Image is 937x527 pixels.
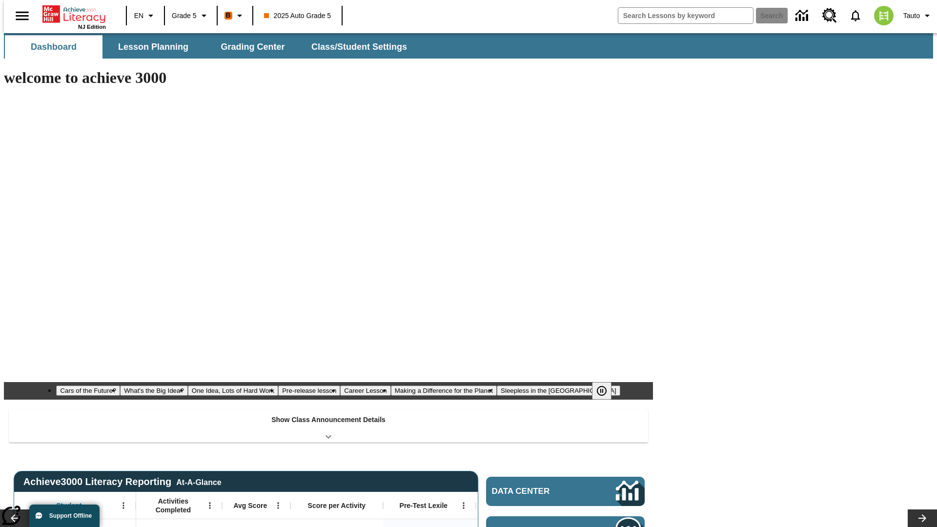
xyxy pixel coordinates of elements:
span: Data Center [492,486,583,496]
button: Class/Student Settings [304,35,415,59]
div: SubNavbar [4,35,416,59]
span: Student [56,501,81,510]
button: Lesson carousel, Next [908,509,937,527]
div: Pause [592,382,621,400]
p: Show Class Announcement Details [271,415,386,425]
button: Open Menu [116,498,131,513]
span: Score per Activity [308,501,366,510]
a: Data Center [486,477,645,506]
a: Data Center [790,2,816,29]
span: Achieve3000 Literacy Reporting [23,476,222,487]
button: Slide 1 Cars of the Future? [56,385,120,396]
span: EN [134,11,143,21]
span: Avg Score [233,501,267,510]
span: Grade 5 [172,11,197,21]
span: Grading Center [221,41,285,53]
button: Language: EN, Select a language [130,7,161,24]
div: Home [42,3,106,30]
div: Show Class Announcement Details [9,409,648,443]
h1: welcome to achieve 3000 [4,69,653,87]
a: Notifications [843,3,868,28]
a: Home [42,4,106,24]
button: Slide 5 Career Lesson [340,385,390,396]
button: Grading Center [204,35,302,59]
span: Activities Completed [141,497,205,514]
button: Slide 7 Sleepless in the Animal Kingdom [497,385,620,396]
button: Slide 2 What's the Big Idea? [120,385,188,396]
button: Slide 3 One Idea, Lots of Hard Work [188,385,278,396]
button: Select a new avatar [868,3,899,28]
div: SubNavbar [4,33,933,59]
span: Pre-Test Lexile [400,501,448,510]
button: Profile/Settings [899,7,937,24]
button: Lesson Planning [104,35,202,59]
button: Open Menu [203,498,217,513]
input: search field [618,8,753,23]
button: Grade: Grade 5, Select a grade [168,7,214,24]
span: Lesson Planning [118,41,188,53]
span: Tauto [903,11,920,21]
a: Resource Center, Will open in new tab [816,2,843,29]
button: Slide 6 Making a Difference for the Planet [391,385,497,396]
button: Pause [592,382,611,400]
button: Open side menu [8,1,37,30]
button: Dashboard [5,35,102,59]
span: NJ Edition [78,24,106,30]
button: Slide 4 Pre-release lesson [278,385,340,396]
img: avatar image [874,6,894,25]
span: Support Offline [49,512,92,519]
button: Boost Class color is orange. Change class color [221,7,249,24]
button: Support Offline [29,505,100,527]
div: At-A-Glance [176,476,221,487]
span: Class/Student Settings [311,41,407,53]
button: Open Menu [456,498,471,513]
button: Open Menu [271,498,285,513]
span: 2025 Auto Grade 5 [264,11,331,21]
span: B [226,9,231,21]
span: Dashboard [31,41,77,53]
